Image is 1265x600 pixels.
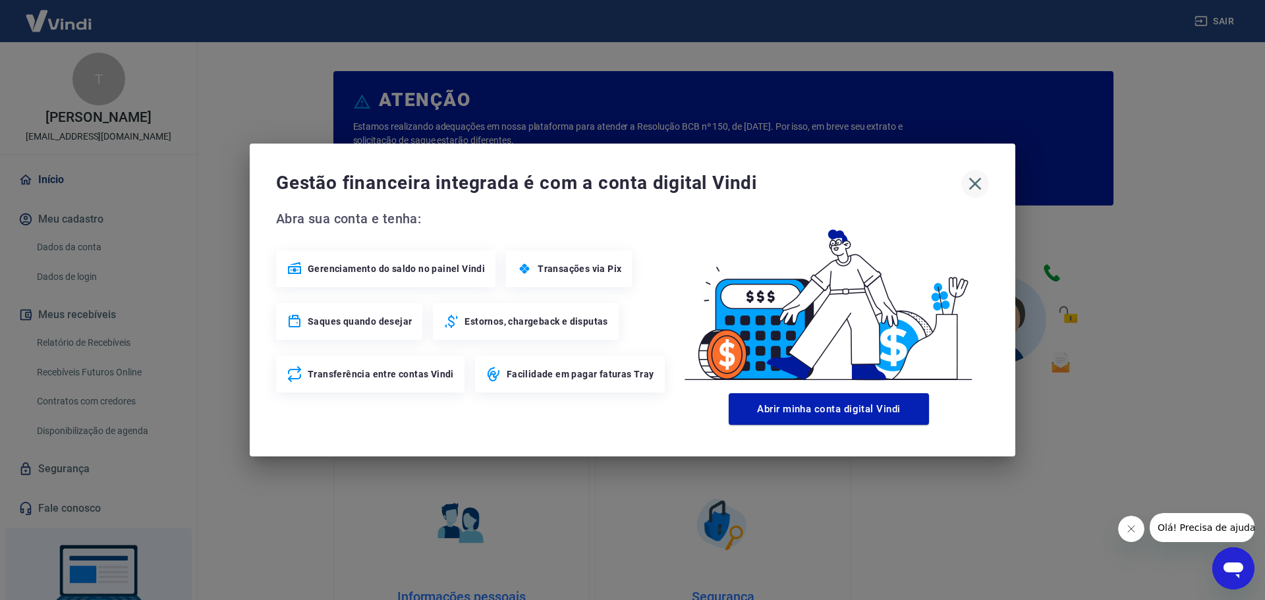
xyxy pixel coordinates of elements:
[308,262,485,275] span: Gerenciamento do saldo no painel Vindi
[1118,516,1144,542] iframe: Fechar mensagem
[1212,547,1254,589] iframe: Botão para abrir a janela de mensagens
[276,170,961,196] span: Gestão financeira integrada é com a conta digital Vindi
[276,208,669,229] span: Abra sua conta e tenha:
[308,315,412,328] span: Saques quando desejar
[669,208,989,388] img: Good Billing
[464,315,607,328] span: Estornos, chargeback e disputas
[538,262,621,275] span: Transações via Pix
[507,368,654,381] span: Facilidade em pagar faturas Tray
[8,9,111,20] span: Olá! Precisa de ajuda?
[308,368,454,381] span: Transferência entre contas Vindi
[729,393,929,425] button: Abrir minha conta digital Vindi
[1150,513,1254,542] iframe: Mensagem da empresa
